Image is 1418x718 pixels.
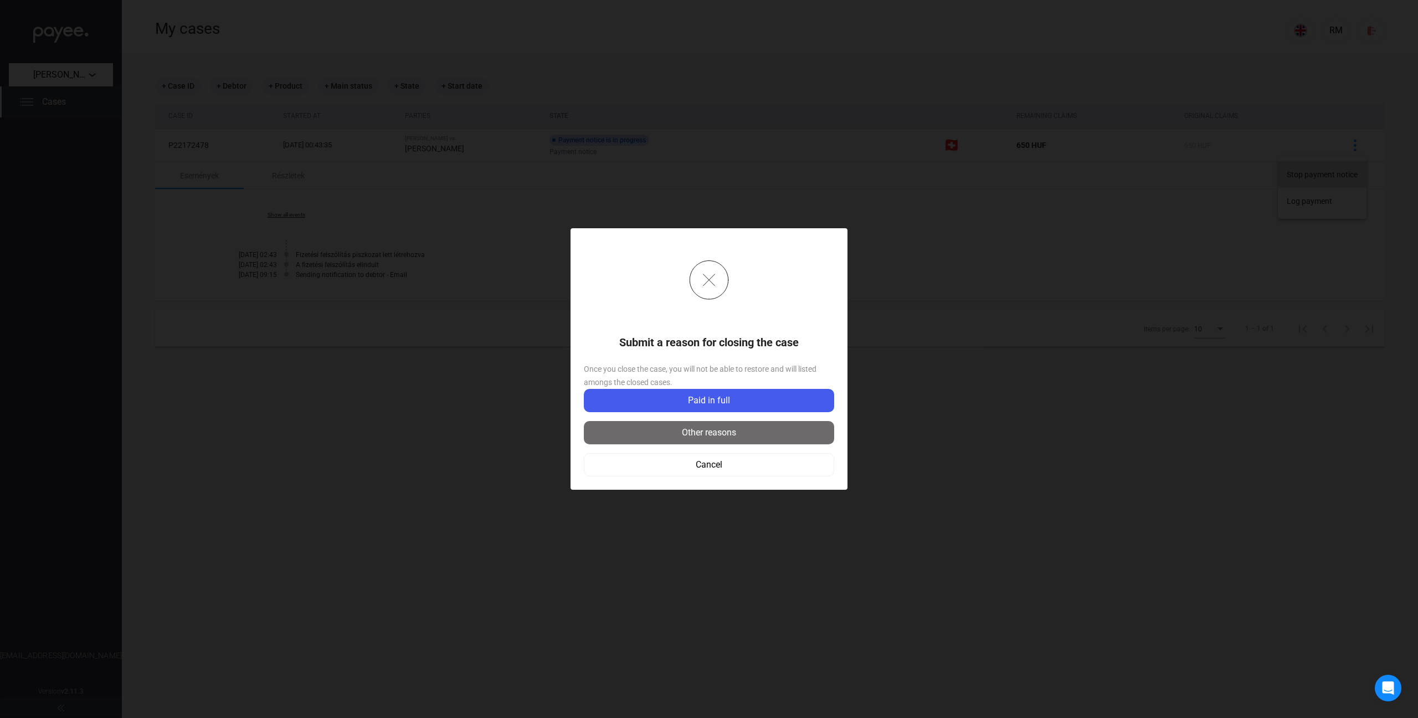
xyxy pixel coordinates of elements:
[584,389,834,412] button: Paid in full
[689,260,729,300] img: cross-grey-circle.svg
[587,426,831,439] div: Other reasons
[584,421,834,444] button: Other reasons
[584,336,834,349] h1: Submit a reason for closing the case
[587,394,831,407] div: Paid in full
[584,362,834,376] span: Once you close the case, you will not be able to restore and will listed amongs the closed cases.
[588,458,830,471] div: Cancel
[1375,675,1401,701] div: Open Intercom Messenger
[584,453,834,476] button: Cancel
